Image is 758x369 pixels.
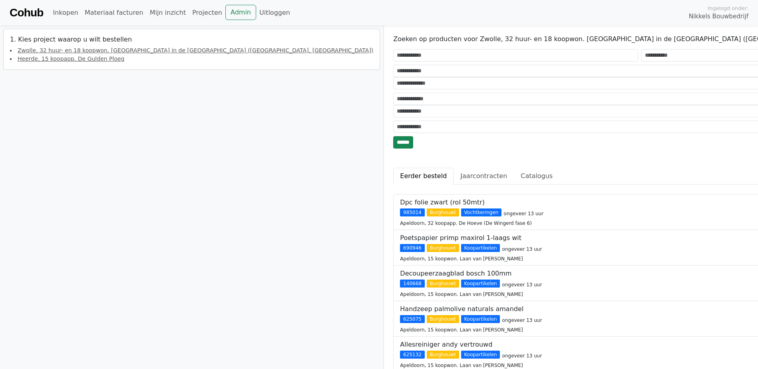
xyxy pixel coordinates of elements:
div: 625075 [400,315,424,323]
div: 690946 [400,244,424,252]
div: 625132 [400,351,424,359]
span: Nikkels Bouwbedrijf [689,12,748,21]
a: Uitloggen [256,5,293,21]
div: Koopartikelen [461,351,500,359]
h6: 1. Kies project waarop u wilt bestellen [10,36,373,43]
sub: ongeveer 13 uur [502,317,542,323]
a: Heerde, 15 koopapp. De Gulden Ploeg [18,56,124,62]
div: Burghouwt [427,280,459,288]
a: Admin [225,5,256,20]
div: 140668 [400,280,424,288]
div: 985014 [400,208,424,216]
a: Inkopen [50,5,81,21]
sub: Apeldoorn, 15 koopwon. Laan van [PERSON_NAME] [400,292,523,297]
a: Jaarcontracten [454,168,514,184]
div: Burghouwt [427,315,459,323]
div: Burghouwt [427,244,459,252]
div: Koopartikelen [461,280,500,288]
sub: ongeveer 13 uur [503,211,543,216]
a: Zwolle, 32 huur- en 18 koopwon. [GEOGRAPHIC_DATA] in de [GEOGRAPHIC_DATA] ([GEOGRAPHIC_DATA], [GE... [18,47,373,54]
a: Catalogus [514,168,559,184]
sub: Apeldoorn, 15 koopwon. Laan van [PERSON_NAME] [400,363,523,368]
a: Projecten [189,5,225,21]
a: Materiaal facturen [82,5,147,21]
sub: Apeldoorn, 15 koopwon. Laan van [PERSON_NAME] [400,256,523,262]
a: Mijn inzicht [147,5,189,21]
div: Koopartikelen [461,244,500,252]
sub: Apeldoorn, 32 koopapp. De Hoeve (De Wingerd fase 6) [400,220,532,226]
div: Burghouwt [427,208,459,216]
a: Cohub [10,3,43,22]
sub: Apeldoorn, 15 koopwon. Laan van [PERSON_NAME] [400,327,523,333]
sub: ongeveer 13 uur [502,282,542,288]
a: Eerder besteld [393,168,454,184]
div: Koopartikelen [461,315,500,323]
div: Burghouwt [427,351,459,359]
sub: ongeveer 13 uur [502,353,542,359]
sub: ongeveer 13 uur [502,246,542,252]
div: Vochtkeringen [461,208,502,216]
span: Ingelogd onder: [708,4,748,12]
